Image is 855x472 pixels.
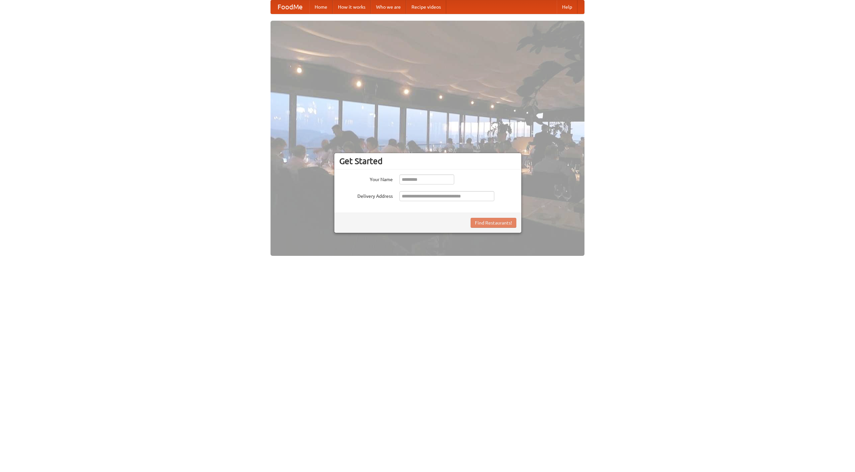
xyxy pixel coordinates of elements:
a: FoodMe [271,0,309,14]
a: Help [557,0,577,14]
a: Home [309,0,333,14]
a: How it works [333,0,371,14]
h3: Get Started [339,156,516,166]
a: Recipe videos [406,0,446,14]
label: Delivery Address [339,191,393,199]
button: Find Restaurants! [471,218,516,228]
label: Your Name [339,174,393,183]
a: Who we are [371,0,406,14]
